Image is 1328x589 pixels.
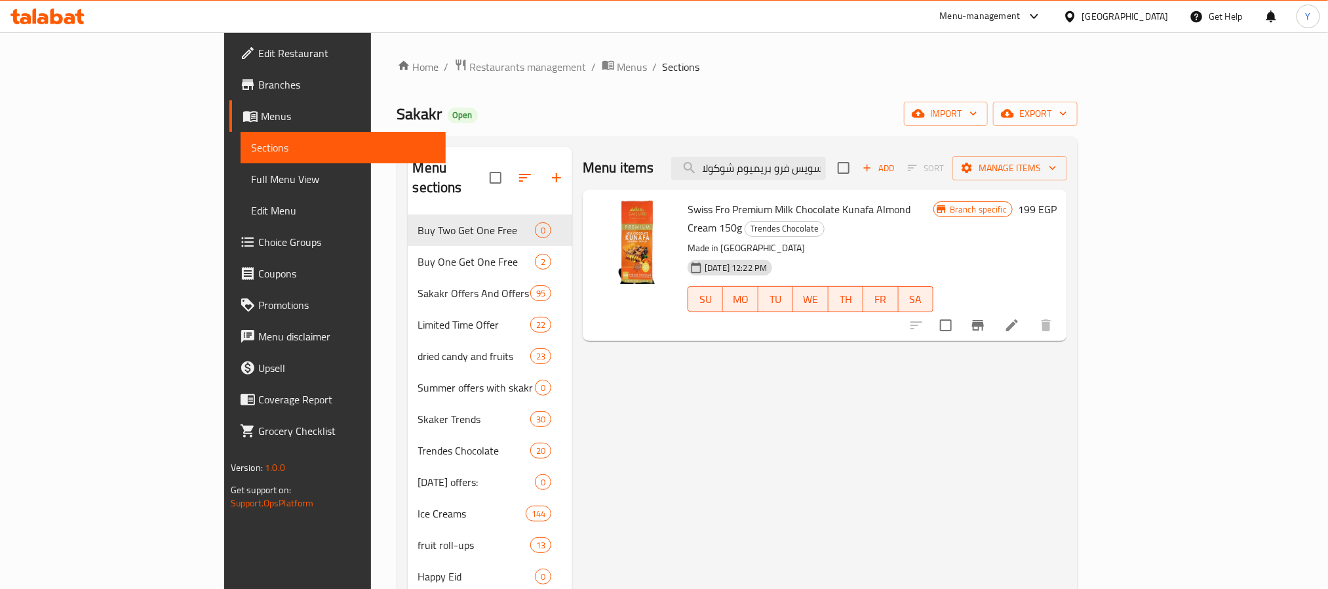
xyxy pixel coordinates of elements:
button: Add section [541,162,572,193]
a: Coupons [229,258,446,289]
span: Trendes Chocolate [418,443,530,458]
span: [DATE] offers: [418,474,536,490]
div: Happy Eid [418,569,536,584]
span: Promotions [258,297,435,313]
span: Branch specific [945,203,1012,216]
a: Menu disclaimer [229,321,446,352]
a: Branches [229,69,446,100]
button: export [993,102,1078,126]
span: [DATE] 12:22 PM [699,262,772,274]
a: Promotions [229,289,446,321]
a: Menus [229,100,446,132]
div: items [535,474,551,490]
div: [GEOGRAPHIC_DATA] [1082,9,1169,24]
span: 30 [531,413,551,426]
span: 23 [531,350,551,363]
span: Sections [251,140,435,155]
span: Buy One Get One Free [418,254,536,270]
li: / [653,59,657,75]
div: Buy One Get One Free2 [408,246,573,277]
span: Add [861,161,896,176]
button: Branch-specific-item [962,310,994,341]
div: Skaker Trends30 [408,403,573,435]
span: 1.0.0 [265,459,285,476]
a: Upsell [229,352,446,384]
img: Swiss Fro Premium Milk Chocolate Kunafa Almond Cream 150g [593,200,677,284]
button: delete [1030,310,1062,341]
li: / [444,59,449,75]
a: Choice Groups [229,226,446,258]
a: Edit menu item [1004,317,1020,333]
span: 2 [536,256,551,268]
div: Buy Two Get One Free0 [408,214,573,246]
button: TH [829,286,863,312]
div: items [530,348,551,364]
span: 0 [536,476,551,489]
div: Trendes Chocolate20 [408,435,573,466]
div: dried candy and fruits23 [408,340,573,372]
span: Restaurants management [470,59,587,75]
span: Y [1306,9,1311,24]
div: Menu-management [940,9,1021,24]
span: Menus [261,108,435,124]
span: Get support on: [231,481,291,498]
span: Add item [857,158,899,178]
span: Sakakr Offers And Offers Nearby Dates [418,285,530,301]
div: [DATE] offers:0 [408,466,573,498]
span: Choice Groups [258,234,435,250]
div: items [535,380,551,396]
button: SA [899,286,933,312]
span: 22 [531,319,551,331]
span: MO [728,290,752,309]
button: MO [723,286,758,312]
div: items [530,443,551,458]
div: fruit roll-ups13 [408,529,573,561]
span: Select section [830,154,857,182]
button: TU [758,286,793,312]
span: 0 [536,571,551,583]
span: Menus [617,59,648,75]
button: import [904,102,988,126]
h2: Menu items [583,158,654,178]
a: Support.OpsPlatform [231,495,314,512]
button: SU [688,286,723,312]
span: SU [693,290,718,309]
span: Summer offers with skakr [418,380,536,396]
span: Branches [258,77,435,92]
div: items [530,537,551,553]
span: Sort sections [509,162,541,193]
a: Sections [241,132,446,163]
span: Limited Time Offer [418,317,530,333]
button: FR [863,286,898,312]
span: Open [448,110,478,121]
span: Edit Menu [251,203,435,218]
div: items [530,411,551,427]
span: 13 [531,539,551,552]
span: WE [798,290,823,309]
span: TU [764,290,788,309]
div: fruit roll-ups [418,537,530,553]
span: 144 [526,508,551,520]
span: Menu disclaimer [258,329,435,344]
span: Grocery Checklist [258,423,435,439]
span: Sections [663,59,700,75]
div: items [526,506,551,521]
span: SA [904,290,928,309]
div: Summer offers with skakr0 [408,372,573,403]
span: Select section first [899,158,952,178]
span: Buy Two Get One Free [418,222,536,238]
button: Manage items [952,156,1067,180]
input: search [671,157,826,180]
li: / [592,59,596,75]
span: Manage items [963,160,1057,176]
span: TH [834,290,858,309]
span: 0 [536,224,551,237]
div: items [535,222,551,238]
a: Menus [602,58,648,75]
span: Select all sections [482,164,509,192]
span: FR [869,290,893,309]
span: dried candy and fruits [418,348,530,364]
